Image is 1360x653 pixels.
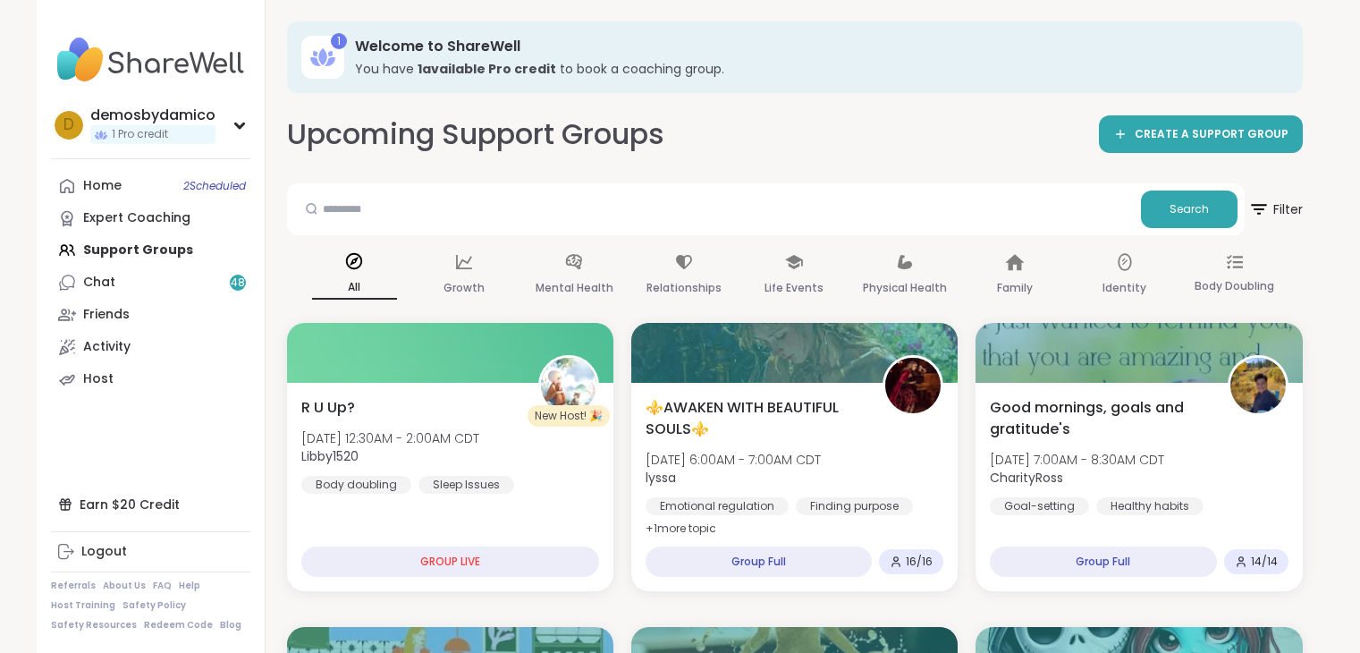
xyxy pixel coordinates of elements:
span: R U Up? [301,397,355,419]
p: Mental Health [536,277,613,299]
h3: Welcome to ShareWell [355,37,1278,56]
p: Family [997,277,1033,299]
span: 48 [231,276,245,291]
a: About Us [103,580,146,592]
p: Identity [1102,277,1146,299]
div: Activity [83,338,131,356]
div: Goal-setting [990,497,1089,515]
p: Physical Health [863,277,947,299]
span: d [63,114,74,137]
h2: Upcoming Support Groups [287,114,664,155]
a: Host [51,363,250,395]
div: Earn $20 Credit [51,488,250,521]
a: Activity [51,331,250,363]
b: lyssa [646,469,676,487]
div: demosbydamico [90,106,215,125]
p: Relationships [646,277,722,299]
a: FAQ [153,580,172,592]
img: Libby1520 [541,358,596,413]
a: Logout [51,536,250,568]
b: Libby1520 [301,447,359,465]
a: Help [179,580,200,592]
div: 1 [331,33,347,49]
div: Healthy habits [1096,497,1204,515]
a: Chat48 [51,267,250,299]
img: ShareWell Nav Logo [51,29,250,91]
span: CREATE A SUPPORT GROUP [1135,127,1288,142]
div: Host [83,370,114,388]
h3: You have to book a coaching group. [355,60,1278,78]
span: 16 / 16 [906,555,933,569]
p: Body Doubling [1195,276,1274,297]
a: Safety Policy [122,599,186,612]
div: New Host! 🎉 [528,405,610,427]
a: CREATE A SUPPORT GROUP [1099,115,1303,153]
div: Home [83,177,122,195]
span: Search [1170,201,1209,217]
div: Emotional regulation [646,497,789,515]
a: Host Training [51,599,115,612]
a: Redeem Code [144,619,213,632]
a: Safety Resources [51,619,137,632]
div: Group Full [990,547,1216,577]
span: [DATE] 7:00AM - 8:30AM CDT [990,451,1164,469]
p: All [312,276,397,300]
span: [DATE] 12:30AM - 2:00AM CDT [301,429,479,447]
div: Finding purpose [796,497,913,515]
p: Growth [443,277,485,299]
div: Sleep Issues [418,476,514,494]
span: 1 Pro credit [112,127,168,142]
span: Good mornings, goals and gratitude's [990,397,1207,440]
div: Logout [81,543,127,561]
div: Group Full [646,547,872,577]
p: Life Events [764,277,824,299]
div: GROUP LIVE [301,547,599,577]
div: Expert Coaching [83,209,190,227]
div: Chat [83,274,115,292]
img: lyssa [885,358,941,413]
a: Home2Scheduled [51,170,250,202]
a: Expert Coaching [51,202,250,234]
b: CharityRoss [990,469,1063,487]
img: CharityRoss [1230,358,1286,413]
button: Filter [1248,183,1303,235]
a: Blog [220,619,241,632]
a: Referrals [51,580,96,592]
a: Friends [51,299,250,331]
b: 1 available Pro credit [418,60,556,78]
span: 2 Scheduled [183,179,246,193]
span: 14 / 14 [1251,555,1278,569]
button: Search [1141,191,1238,228]
span: [DATE] 6:00AM - 7:00AM CDT [646,451,821,469]
span: Filter [1248,188,1303,231]
span: ⚜️AWAKEN WITH BEAUTIFUL SOULS⚜️ [646,397,863,440]
div: Body doubling [301,476,411,494]
div: Friends [83,306,130,324]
